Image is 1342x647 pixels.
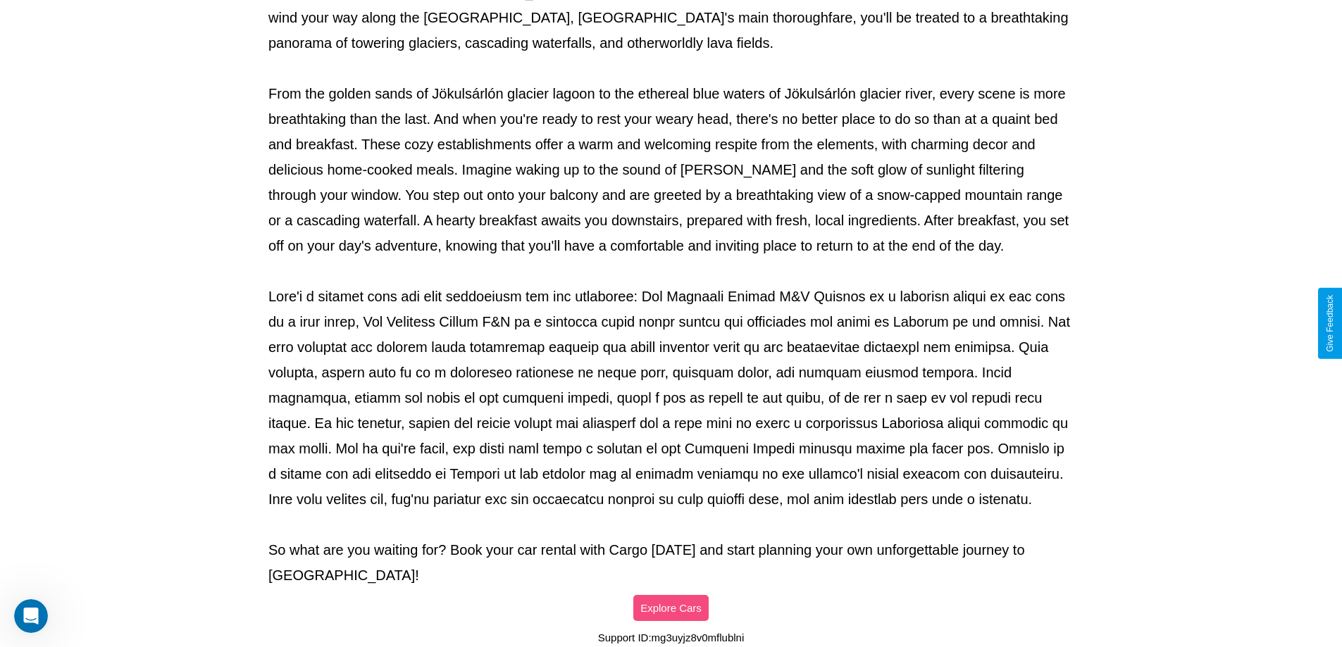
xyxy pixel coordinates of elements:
[598,628,745,647] p: Support ID: mg3uyjz8v0mflublni
[14,599,48,633] iframe: Intercom live chat
[1325,295,1335,352] div: Give Feedback
[633,595,709,621] button: Explore Cars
